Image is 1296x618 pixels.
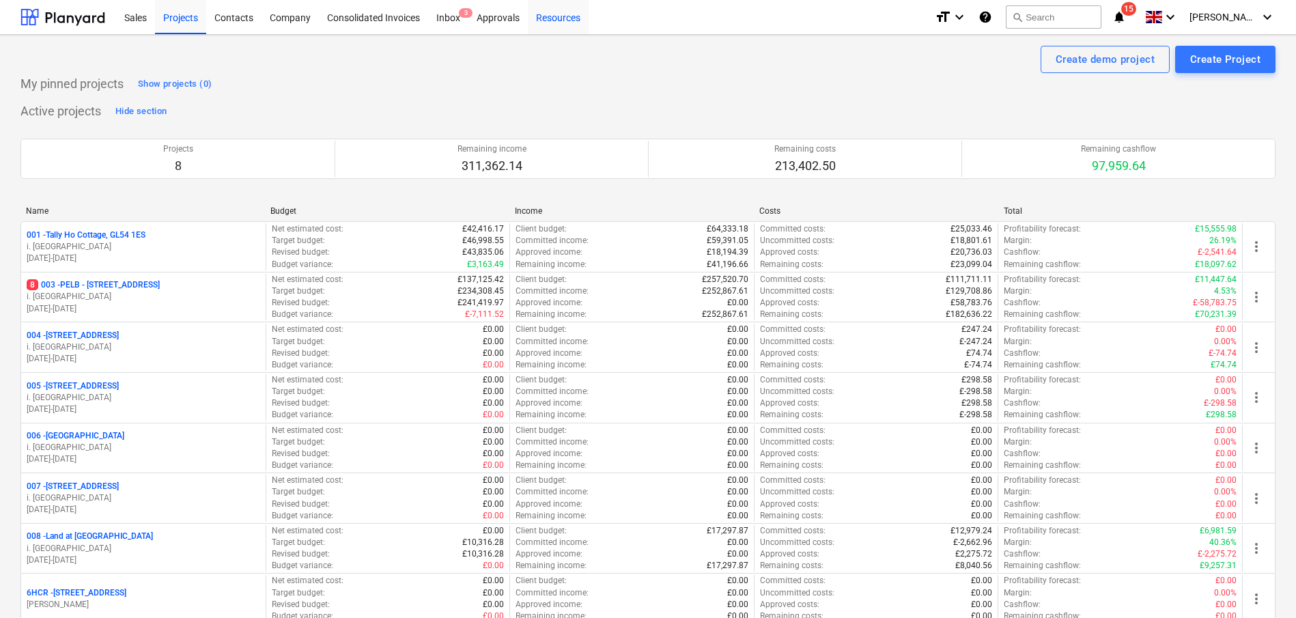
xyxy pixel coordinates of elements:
p: £3,163.49 [467,259,504,270]
p: Margin : [1004,537,1032,548]
span: more_vert [1248,591,1265,607]
p: £137,125.42 [457,274,504,285]
p: i. [GEOGRAPHIC_DATA] [27,241,260,253]
p: £43,835.06 [462,247,504,258]
p: £0.00 [483,448,504,460]
div: 007 -[STREET_ADDRESS]i. [GEOGRAPHIC_DATA][DATE]-[DATE] [27,481,260,516]
p: 311,362.14 [457,158,526,174]
p: i. [GEOGRAPHIC_DATA] [27,442,260,453]
p: £0.00 [483,560,504,572]
p: Committed costs : [760,425,826,436]
p: Remaining costs : [760,510,823,522]
p: £0.00 [971,448,992,460]
p: i. [GEOGRAPHIC_DATA] [27,543,260,554]
p: £41,196.66 [707,259,748,270]
p: [DATE] - [DATE] [27,404,260,415]
p: Client budget : [516,425,567,436]
p: £0.00 [483,409,504,421]
p: Remaining cashflow : [1004,409,1081,421]
button: Create demo project [1041,46,1170,73]
p: Approved income : [516,448,582,460]
p: £129,708.86 [946,285,992,297]
p: Revised budget : [272,548,330,560]
p: i. [GEOGRAPHIC_DATA] [27,392,260,404]
p: £0.00 [483,374,504,386]
p: Approved costs : [760,348,819,359]
p: £0.00 [727,498,748,510]
p: 8 [163,158,193,174]
p: £2,275.72 [955,548,992,560]
div: Create demo project [1056,51,1155,68]
div: 8003 -PELB - [STREET_ADDRESS]i. [GEOGRAPHIC_DATA][DATE]-[DATE] [27,279,260,314]
p: i. [GEOGRAPHIC_DATA] [27,492,260,504]
p: 007 - [STREET_ADDRESS] [27,481,119,492]
p: £0.00 [483,525,504,537]
p: Client budget : [516,475,567,486]
p: Remaining costs [774,143,836,155]
p: Profitability forecast : [1004,525,1081,537]
p: £-74.74 [1209,348,1237,359]
span: more_vert [1248,440,1265,456]
p: £0.00 [727,486,748,498]
p: Budget variance : [272,259,333,270]
button: Create Project [1175,46,1276,73]
div: 001 -Tally Ho Cottage, GL54 1ESi. [GEOGRAPHIC_DATA][DATE]-[DATE] [27,229,260,264]
p: Revised budget : [272,498,330,510]
p: 0.00% [1214,486,1237,498]
p: £0.00 [483,460,504,471]
p: £0.00 [971,475,992,486]
span: more_vert [1248,540,1265,557]
i: keyboard_arrow_down [951,9,968,25]
p: £70,231.39 [1195,309,1237,320]
p: £20,736.03 [950,247,992,258]
p: £0.00 [727,397,748,409]
span: search [1012,12,1023,23]
p: 008 - Land at [GEOGRAPHIC_DATA] [27,531,153,542]
p: £0.00 [1215,498,1237,510]
p: Remaining costs : [760,359,823,371]
div: 008 -Land at [GEOGRAPHIC_DATA]i. [GEOGRAPHIC_DATA][DATE]-[DATE] [27,531,260,565]
p: Uncommitted costs : [760,336,834,348]
div: Costs [759,206,993,216]
p: £0.00 [727,510,748,522]
p: Committed income : [516,537,589,548]
p: £0.00 [483,425,504,436]
p: 97,959.64 [1081,158,1156,174]
p: Remaining costs : [760,460,823,471]
p: £0.00 [1215,460,1237,471]
p: £0.00 [971,498,992,510]
p: 213,402.50 [774,158,836,174]
p: Approved costs : [760,397,819,409]
p: £0.00 [483,436,504,448]
p: Revised budget : [272,348,330,359]
span: more_vert [1248,490,1265,507]
p: [DATE] - [DATE] [27,504,260,516]
p: Remaining income : [516,309,587,320]
p: [DATE] - [DATE] [27,554,260,566]
p: £42,416.17 [462,223,504,235]
span: more_vert [1248,389,1265,406]
p: Budget variance : [272,409,333,421]
p: £46,998.55 [462,235,504,247]
p: Committed costs : [760,223,826,235]
p: Profitability forecast : [1004,425,1081,436]
p: Committed income : [516,486,589,498]
p: Uncommitted costs : [760,386,834,397]
p: £-247.24 [959,336,992,348]
p: £0.00 [727,460,748,471]
p: Remaining cashflow : [1004,309,1081,320]
p: Remaining income : [516,460,587,471]
p: £182,636.22 [946,309,992,320]
p: Client budget : [516,525,567,537]
p: [DATE] - [DATE] [27,253,260,264]
p: £0.00 [483,475,504,486]
div: 004 -[STREET_ADDRESS]i. [GEOGRAPHIC_DATA][DATE]-[DATE] [27,330,260,365]
p: [PERSON_NAME] [27,599,260,610]
p: Net estimated cost : [272,324,343,335]
p: Margin : [1004,436,1032,448]
p: £17,297.87 [707,525,748,537]
p: £-298.58 [959,386,992,397]
p: £247.24 [961,324,992,335]
p: Uncommitted costs : [760,285,834,297]
p: Net estimated cost : [272,425,343,436]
